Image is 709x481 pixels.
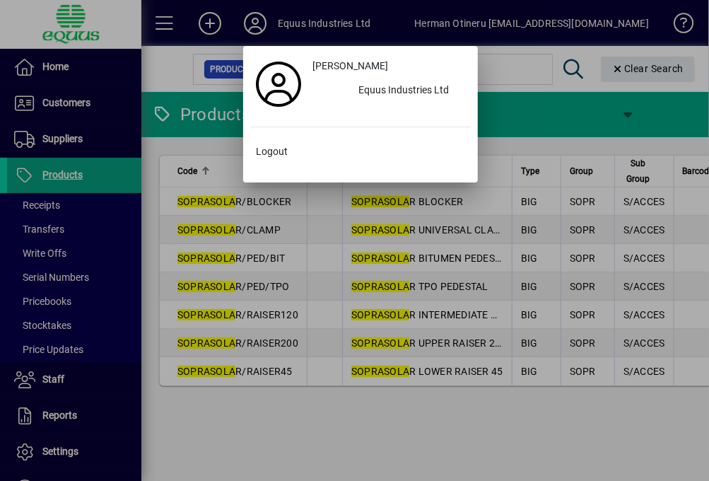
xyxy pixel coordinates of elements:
[307,53,471,79] a: [PERSON_NAME]
[312,59,388,74] span: [PERSON_NAME]
[250,71,307,97] a: Profile
[307,79,471,104] button: Equus Industries Ltd
[250,139,471,164] button: Logout
[256,144,288,159] span: Logout
[347,79,471,104] div: Equus Industries Ltd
